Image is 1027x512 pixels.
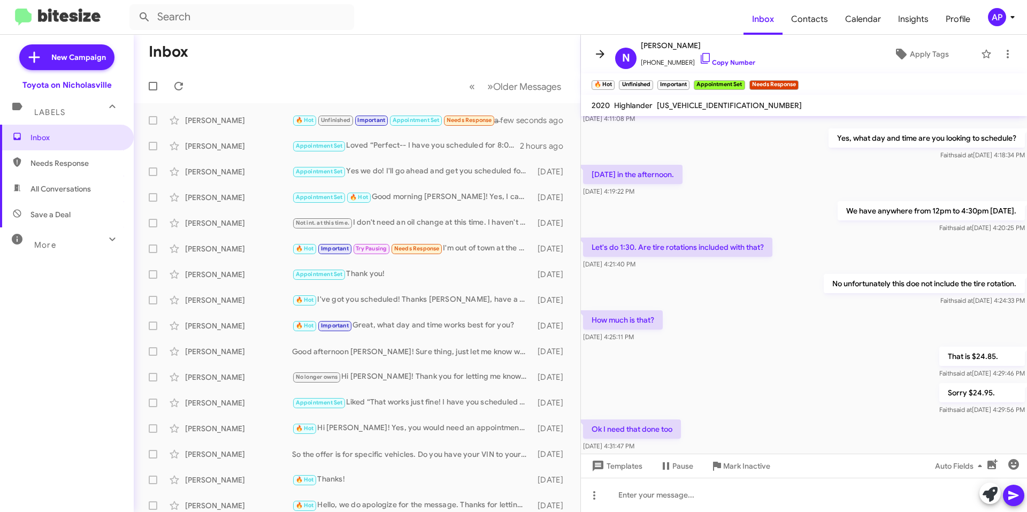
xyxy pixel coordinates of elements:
[940,296,1025,304] span: Faith [DATE] 4:24:33 PM
[592,101,610,110] span: 2020
[321,322,349,329] span: Important
[838,201,1025,220] p: We have anywhere from 12pm to 4:30pm [DATE].
[30,132,121,143] span: Inbox
[532,269,572,280] div: [DATE]
[583,310,663,330] p: How much is that?
[657,80,689,90] small: Important
[321,117,350,124] span: Unfinished
[292,346,532,357] div: Good afternoon [PERSON_NAME]! Sure thing, just let me know when you'd like to come in! :)
[30,158,121,169] span: Needs Response
[296,168,343,175] span: Appointment Set
[783,4,837,35] a: Contacts
[185,269,292,280] div: [PERSON_NAME]
[356,245,387,252] span: Try Pausing
[34,108,65,117] span: Labels
[619,80,653,90] small: Unfinished
[292,191,532,203] div: Good morning [PERSON_NAME]! Yes, I can reschedule you. When would you like to come in?
[532,372,572,383] div: [DATE]
[292,294,532,306] div: I've got you scheduled! Thanks [PERSON_NAME], have a great day!
[837,4,890,35] a: Calendar
[292,319,532,332] div: Great, what day and time works best for you?
[185,449,292,460] div: [PERSON_NAME]
[954,151,973,159] span: said at
[149,43,188,60] h1: Inbox
[532,346,572,357] div: [DATE]
[185,372,292,383] div: [PERSON_NAME]
[583,260,635,268] span: [DATE] 4:21:40 PM
[532,320,572,331] div: [DATE]
[185,115,292,126] div: [PERSON_NAME]
[19,44,114,70] a: New Campaign
[723,456,770,476] span: Mark Inactive
[357,117,385,124] span: Important
[657,101,802,110] span: [US_VEHICLE_IDENTIFICATION_NUMBER]
[185,141,292,151] div: [PERSON_NAME]
[185,320,292,331] div: [PERSON_NAME]
[940,151,1025,159] span: Faith [DATE] 4:18:34 PM
[30,184,91,194] span: All Conversations
[532,475,572,485] div: [DATE]
[185,218,292,228] div: [PERSON_NAME]
[51,52,106,63] span: New Campaign
[292,114,508,126] div: Ok I need that done too
[296,502,314,509] span: 🔥 Hot
[292,473,532,486] div: Thanks!
[292,449,532,460] div: So the offer is for specific vehicles. Do you have your VIN to your Camry? I can see if there are...
[296,271,343,278] span: Appointment Set
[292,396,532,409] div: Liked “That works just fine! I have you scheduled for 8:30 AM - [DATE]. Let me know if you need a...
[469,80,475,93] span: «
[532,243,572,254] div: [DATE]
[953,224,972,232] span: said at
[296,117,314,124] span: 🔥 Hot
[702,456,779,476] button: Mark Inactive
[292,422,532,434] div: Hi [PERSON_NAME]! Yes, you would need an appointment for that, it wouldn't take long at all. Do y...
[185,398,292,408] div: [PERSON_NAME]
[583,165,683,184] p: [DATE] in the afternoon.
[583,442,634,450] span: [DATE] 4:31:47 PM
[292,217,532,229] div: I don't need an oil change at this time. I haven't driven 10,000 yet.
[532,423,572,434] div: [DATE]
[581,456,651,476] button: Templates
[953,369,972,377] span: said at
[296,245,314,252] span: 🔥 Hot
[651,456,702,476] button: Pause
[866,44,976,64] button: Apply Tags
[447,117,492,124] span: Needs Response
[296,296,314,303] span: 🔥 Hot
[292,371,532,383] div: Hi [PERSON_NAME]! Thank you for letting me know. Have a great day!
[292,165,532,178] div: Yes we do! I'll go ahead and get you scheduled for then. Let me know if you need anything else, a...
[185,192,292,203] div: [PERSON_NAME]
[321,245,349,252] span: Important
[292,268,532,280] div: Thank you!
[910,44,949,64] span: Apply Tags
[583,238,772,257] p: Let's do 1:30. Are tire rotations included with that?
[589,456,642,476] span: Templates
[953,406,972,414] span: said at
[481,75,568,97] button: Next
[622,50,630,67] span: N
[532,192,572,203] div: [DATE]
[890,4,937,35] a: Insights
[583,114,635,123] span: [DATE] 4:11:08 PM
[694,80,745,90] small: Appointment Set
[744,4,783,35] a: Inbox
[185,243,292,254] div: [PERSON_NAME]
[937,4,979,35] a: Profile
[829,128,1025,148] p: Yes, what day and time are you looking to schedule?
[672,456,693,476] span: Pause
[641,39,755,52] span: [PERSON_NAME]
[583,419,681,439] p: Ok I need that done too
[185,475,292,485] div: [PERSON_NAME]
[699,58,755,66] a: Copy Number
[296,373,338,380] span: No longer owns
[939,406,1025,414] span: Faith [DATE] 4:29:56 PM
[979,8,1015,26] button: AP
[532,166,572,177] div: [DATE]
[532,218,572,228] div: [DATE]
[939,383,1025,402] p: Sorry $24.95.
